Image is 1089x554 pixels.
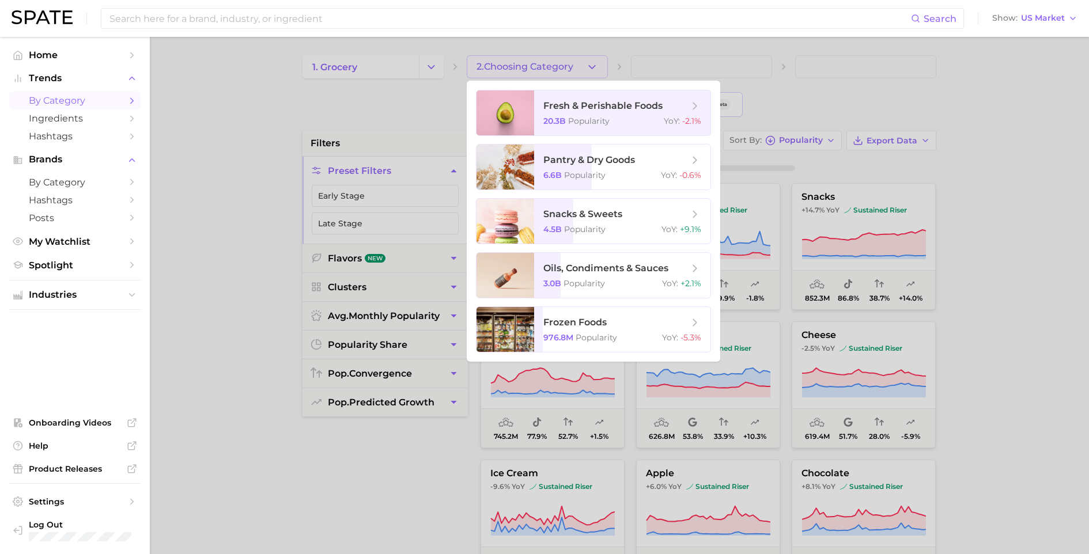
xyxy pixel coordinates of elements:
img: SPATE [12,10,73,24]
span: pantry & dry goods [543,154,635,165]
span: 6.6b [543,170,562,180]
span: Product Releases [29,464,121,474]
span: Trends [29,73,121,84]
span: by Category [29,177,121,188]
span: Home [29,50,121,60]
span: 3.0b [543,278,561,289]
a: Onboarding Videos [9,414,141,431]
span: frozen foods [543,317,607,328]
span: US Market [1021,15,1065,21]
a: Ingredients [9,109,141,127]
span: YoY : [664,116,680,126]
button: ShowUS Market [989,11,1080,26]
span: -2.1% [682,116,701,126]
span: Settings [29,496,121,507]
a: by Category [9,173,141,191]
span: -5.3% [680,332,701,343]
a: Hashtags [9,127,141,145]
span: YoY : [662,332,678,343]
span: Popularity [564,224,606,234]
a: Posts [9,209,141,227]
a: Spotlight [9,256,141,274]
ul: 2.Choosing Category [467,81,720,362]
span: Popularity [564,170,606,180]
span: 20.3b [543,116,566,126]
span: Industries [29,290,121,300]
span: snacks & sweets [543,208,622,219]
a: by Category [9,92,141,109]
span: YoY : [661,170,677,180]
span: Brands [29,154,121,165]
span: My Watchlist [29,236,121,247]
span: Hashtags [29,131,121,142]
a: Help [9,437,141,454]
span: -0.6% [679,170,701,180]
button: Industries [9,286,141,303]
span: Hashtags [29,195,121,206]
span: Posts [29,213,121,223]
a: Hashtags [9,191,141,209]
span: 976.8m [543,332,573,343]
a: Settings [9,493,141,510]
span: YoY : [661,224,678,234]
span: +2.1% [680,278,701,289]
span: Popularity [568,116,610,126]
span: +9.1% [680,224,701,234]
span: YoY : [662,278,678,289]
a: My Watchlist [9,233,141,251]
span: Ingredients [29,113,121,124]
span: 4.5b [543,224,562,234]
span: by Category [29,95,121,106]
span: Help [29,441,121,451]
span: Show [992,15,1018,21]
input: Search here for a brand, industry, or ingredient [108,9,911,28]
span: Popularity [576,332,617,343]
span: Onboarding Videos [29,418,121,428]
span: Search [924,13,956,24]
a: Home [9,46,141,64]
span: Spotlight [29,260,121,271]
button: Brands [9,151,141,168]
span: oils, condiments & sauces [543,263,668,274]
span: fresh & perishable foods [543,100,663,111]
a: Log out. Currently logged in with e-mail alyssa@spate.nyc. [9,516,141,545]
a: Product Releases [9,460,141,477]
span: Popularity [564,278,605,289]
span: Log Out [29,519,131,530]
button: Trends [9,70,141,87]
